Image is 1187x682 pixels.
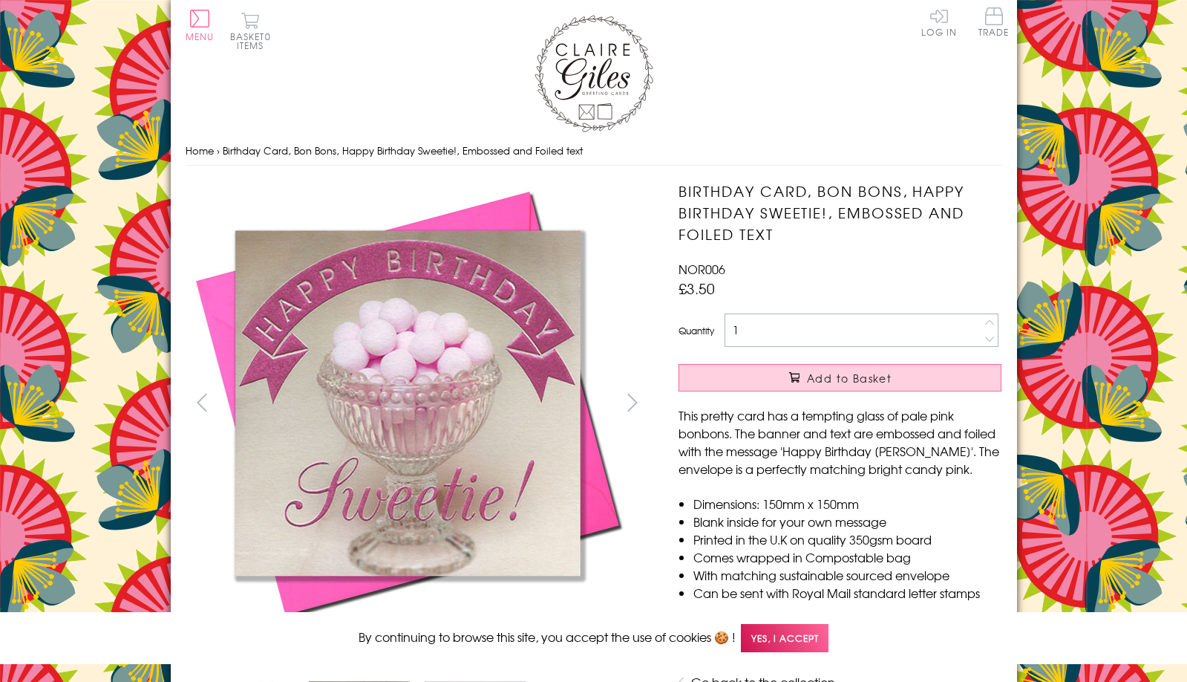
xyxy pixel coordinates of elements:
[741,624,828,653] span: Yes, I accept
[978,7,1010,39] a: Trade
[807,371,892,386] span: Add to Basket
[678,181,1001,244] h1: Birthday Card, Bon Bons, Happy Birthday Sweetie!, Embossed and Foiled text
[678,364,1001,392] button: Add to Basket
[186,30,215,43] span: Menu
[978,7,1010,36] span: Trade
[693,530,1001,548] li: Printed in the U.K on quality 350gsm board
[693,548,1001,566] li: Comes wrapped in Compostable bag
[186,386,219,419] button: prev
[678,278,715,299] span: £3.50
[678,406,1001,478] p: This pretty card has a tempting glass of pale pink bonbons. The banner and text are embossed and ...
[693,584,1001,602] li: Can be sent with Royal Mail standard letter stamps
[693,495,1001,513] li: Dimensions: 150mm x 150mm
[186,136,1002,166] nav: breadcrumbs
[693,566,1001,584] li: With matching sustainable sourced envelope
[186,181,631,626] img: Birthday Card, Bon Bons, Happy Birthday Sweetie!, Embossed and Foiled text
[230,12,271,50] button: Basket0 items
[237,30,271,52] span: 0 items
[223,143,583,157] span: Birthday Card, Bon Bons, Happy Birthday Sweetie!, Embossed and Foiled text
[678,260,725,278] span: NOR006
[186,10,215,41] button: Menu
[186,143,214,157] a: Home
[615,386,649,419] button: next
[534,15,653,132] img: Claire Giles Greetings Cards
[693,513,1001,530] li: Blank inside for your own message
[921,7,957,36] a: Log In
[678,324,714,337] label: Quantity
[217,143,220,157] span: ›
